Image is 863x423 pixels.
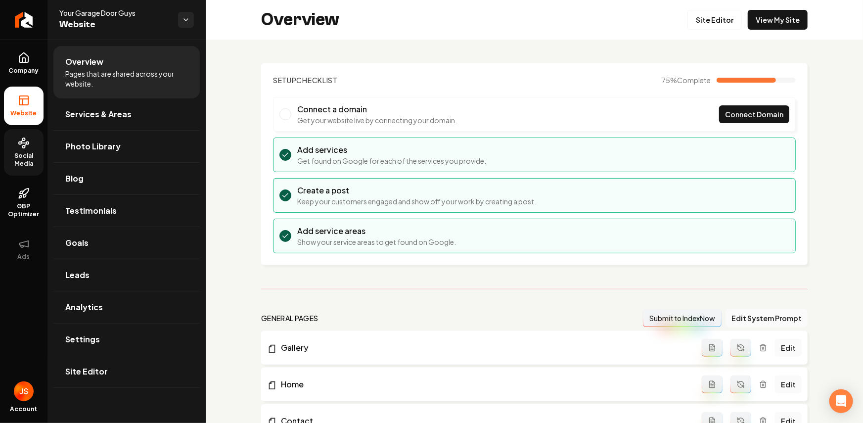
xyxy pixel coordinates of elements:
[53,98,200,130] a: Services & Areas
[14,381,34,401] img: James Shamoun
[725,109,783,120] span: Connect Domain
[7,109,41,117] span: Website
[267,378,702,390] a: Home
[643,309,722,327] button: Submit to IndexNow
[15,12,33,28] img: Rebolt Logo
[65,205,117,217] span: Testimonials
[4,152,44,168] span: Social Media
[297,144,486,156] h3: Add services
[748,10,808,30] a: View My Site
[65,108,132,120] span: Services & Areas
[297,196,536,206] p: Keep your customers engaged and show off your work by creating a post.
[53,259,200,291] a: Leads
[4,230,44,269] button: Ads
[719,105,789,123] a: Connect Domain
[53,356,200,387] a: Site Editor
[297,115,457,125] p: Get your website live by connecting your domain.
[65,269,90,281] span: Leads
[53,163,200,194] a: Blog
[14,381,34,401] button: Open user button
[4,180,44,226] a: GBP Optimizer
[297,156,486,166] p: Get found on Google for each of the services you provide.
[662,75,711,85] span: 75 %
[65,173,84,185] span: Blog
[59,18,170,32] span: Website
[65,333,100,345] span: Settings
[297,237,456,247] p: Show your service areas to get found on Google.
[65,237,89,249] span: Goals
[4,129,44,176] a: Social Media
[687,10,742,30] a: Site Editor
[53,227,200,259] a: Goals
[297,225,456,237] h3: Add service areas
[53,131,200,162] a: Photo Library
[261,10,339,30] h2: Overview
[775,339,802,357] a: Edit
[65,301,103,313] span: Analytics
[726,309,808,327] button: Edit System Prompt
[775,376,802,393] a: Edit
[65,69,188,89] span: Pages that are shared across your website.
[267,342,702,354] a: Gallery
[273,75,338,85] h2: Checklist
[65,366,108,377] span: Site Editor
[59,8,170,18] span: Your Garage Door Guys
[53,291,200,323] a: Analytics
[702,376,723,393] button: Add admin page prompt
[53,195,200,227] a: Testimonials
[14,253,34,261] span: Ads
[5,67,43,75] span: Company
[297,103,457,115] h3: Connect a domain
[261,313,318,323] h2: general pages
[10,405,38,413] span: Account
[53,324,200,355] a: Settings
[4,202,44,218] span: GBP Optimizer
[273,76,297,85] span: Setup
[4,44,44,83] a: Company
[702,339,723,357] button: Add admin page prompt
[677,76,711,85] span: Complete
[65,141,121,152] span: Photo Library
[297,185,536,196] h3: Create a post
[829,389,853,413] div: Open Intercom Messenger
[65,56,103,68] span: Overview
